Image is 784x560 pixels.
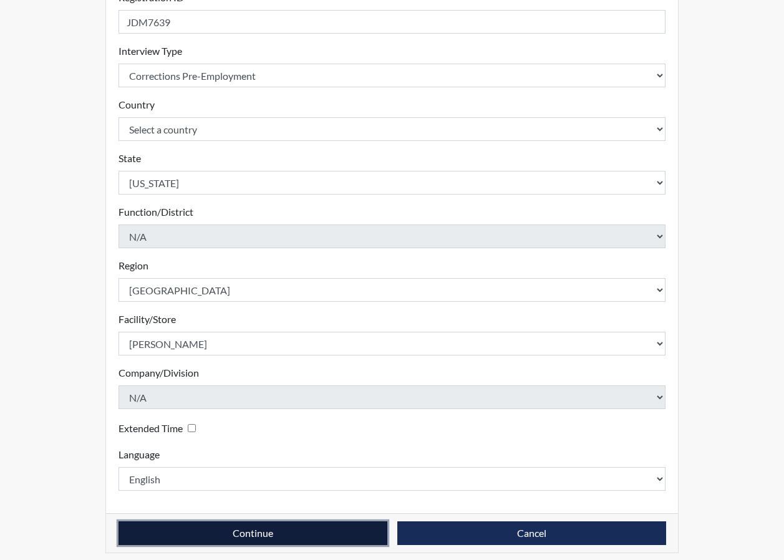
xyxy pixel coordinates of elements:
label: Company/Division [119,365,199,380]
label: Language [119,447,160,462]
label: State [119,151,141,166]
button: Cancel [397,521,666,545]
button: Continue [119,521,387,545]
label: Extended Time [119,421,183,436]
label: Function/District [119,205,193,220]
label: Interview Type [119,44,182,59]
div: Checking this box will provide the interviewee with an accomodation of extra time to answer each ... [119,419,201,437]
label: Facility/Store [119,312,176,327]
label: Region [119,258,148,273]
input: Insert a Registration ID, which needs to be a unique alphanumeric value for each interviewee [119,10,666,34]
label: Country [119,97,155,112]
